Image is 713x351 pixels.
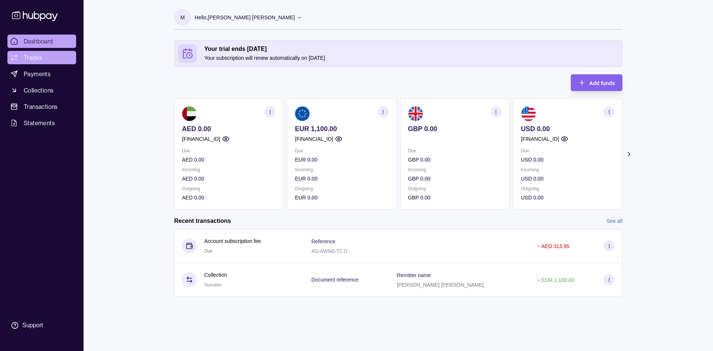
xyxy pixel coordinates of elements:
[521,166,615,174] p: Incoming
[7,51,76,64] a: Trades
[24,69,51,78] span: Payments
[204,248,212,254] span: Due
[521,135,559,143] p: [FINANCIAL_ID]
[7,35,76,48] a: Dashboard
[408,175,502,183] p: GBP 0.00
[22,321,43,329] div: Support
[295,194,388,202] p: EUR 0.00
[537,277,574,283] p: + EUR 1,100.00
[311,277,358,283] p: Document reference
[195,13,295,22] p: Hello, [PERSON_NAME] [PERSON_NAME]
[521,185,615,193] p: Outgoing
[295,166,388,174] p: Incoming
[311,238,335,244] p: Reference
[295,147,388,155] p: Due
[182,147,276,155] p: Due
[24,37,53,46] span: Dashboard
[204,271,227,279] p: Collection
[408,156,502,164] p: GBP 0.00
[295,125,388,133] p: EUR 1,100.00
[521,106,536,121] img: us
[311,248,347,254] p: AS-4WN6-TC7I
[182,106,197,121] img: ae
[408,185,502,193] p: Outgoing
[24,102,58,111] span: Transactions
[521,147,615,155] p: Due
[24,86,53,95] span: Collections
[24,118,55,127] span: Statements
[7,100,76,113] a: Transactions
[295,175,388,183] p: EUR 0.00
[7,67,76,81] a: Payments
[182,185,276,193] p: Outgoing
[182,125,276,133] p: AED 0.00
[408,125,502,133] p: GBP 0.00
[24,53,42,62] span: Trades
[295,185,388,193] p: Outgoing
[204,45,618,53] h2: Your trial ends [DATE]
[606,217,622,225] a: See all
[182,194,276,202] p: AED 0.00
[295,135,333,143] p: [FINANCIAL_ID]
[182,166,276,174] p: Incoming
[537,243,569,249] p: − AED 313.95
[295,156,388,164] p: EUR 0.00
[204,282,221,287] span: Success
[397,272,431,278] p: Remitter name
[182,135,220,143] p: [FINANCIAL_ID]
[204,237,261,245] p: Account subscription fee
[521,175,615,183] p: USD 0.00
[408,147,502,155] p: Due
[295,106,310,121] img: eu
[408,194,502,202] p: GBP 0.00
[521,125,615,133] p: USD 0.00
[397,282,484,288] p: [PERSON_NAME] [PERSON_NAME]
[7,116,76,130] a: Statements
[521,156,615,164] p: USD 0.00
[521,194,615,202] p: USD 0.00
[204,54,618,62] p: Your subscription will renew automatically on [DATE]
[571,74,622,91] button: Add funds
[174,217,231,225] h2: Recent transactions
[180,13,185,22] p: M
[589,80,615,86] span: Add funds
[408,106,423,121] img: gb
[7,318,76,333] a: Support
[408,166,502,174] p: Incoming
[182,175,276,183] p: AED 0.00
[182,156,276,164] p: AED 0.00
[7,84,76,97] a: Collections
